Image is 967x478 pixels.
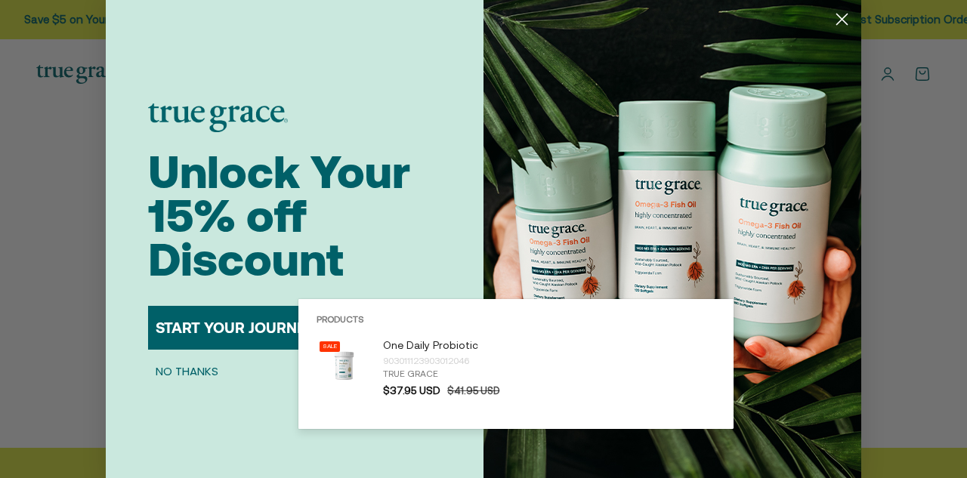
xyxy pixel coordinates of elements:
[148,362,226,380] button: NO THANKS
[148,306,336,350] button: START YOUR JOURNEY →
[309,331,516,418] li: products: One Daily Probiotic
[447,384,499,399] span: $41.95 USD
[148,146,410,285] span: Unlock Your 15% off Discount
[309,310,723,331] h3: Products
[317,338,371,393] img: Daily Probiotic forDigestive and Immune Support:* - 90 Billion CFU at time of manufacturing (30 B...
[383,353,508,369] div: 903011123903012046
[148,103,288,132] img: logo placeholder
[383,384,440,399] span: $37.95 USD
[383,369,508,381] div: True Grace
[323,343,337,350] span: Sale
[317,338,508,411] a: Sale Daily Probiotic forDigestive and Immune Support:* - 90 Billion CFU at time of manufacturing ...
[383,338,508,353] p: One Daily Probiotic
[829,6,855,32] button: Close dialog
